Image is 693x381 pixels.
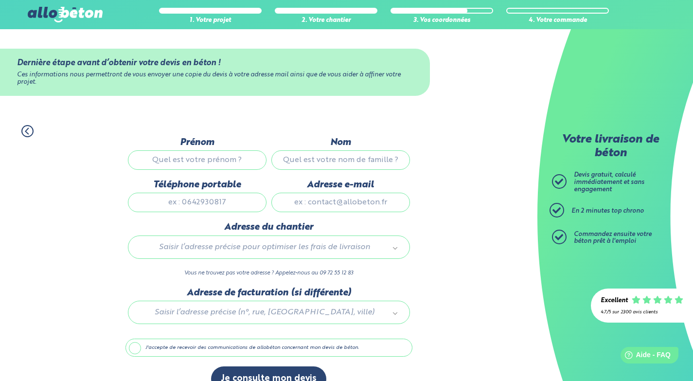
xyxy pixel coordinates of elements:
div: Dernière étape avant d’obtenir votre devis en béton ! [17,58,412,68]
span: Devis gratuit, calculé immédiatement et sans engagement [574,172,644,192]
div: 3. Vos coordonnées [391,17,493,24]
p: Vous ne trouvez pas votre adresse ? Appelez-nous au 09 72 55 12 83 [128,269,410,278]
div: 1. Votre projet [159,17,262,24]
input: Quel est votre prénom ? [128,150,267,170]
label: Prénom [128,137,267,148]
input: ex : 0642930817 [128,193,267,212]
a: Saisir l’adresse précise pour optimiser les frais de livraison [138,241,400,254]
input: Quel est votre nom de famille ? [271,150,410,170]
iframe: Help widget launcher [606,343,682,370]
input: ex : contact@allobeton.fr [271,193,410,212]
label: Adresse du chantier [128,222,410,233]
div: Ces informations nous permettront de vous envoyer une copie du devis à votre adresse mail ainsi q... [17,72,412,86]
label: Nom [271,137,410,148]
span: Commandez ensuite votre béton prêt à l'emploi [574,231,652,245]
span: En 2 minutes top chrono [571,208,644,214]
span: Saisir l’adresse précise pour optimiser les frais de livraison [142,241,387,254]
label: J'accepte de recevoir des communications de allobéton concernant mon devis de béton. [125,339,412,357]
div: Excellent [601,297,628,305]
label: Adresse e-mail [271,180,410,190]
div: 4. Votre commande [506,17,609,24]
div: 2. Votre chantier [275,17,377,24]
label: Téléphone portable [128,180,267,190]
img: allobéton [28,7,103,22]
p: Votre livraison de béton [554,133,666,160]
div: 4.7/5 sur 2300 avis clients [601,309,683,315]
